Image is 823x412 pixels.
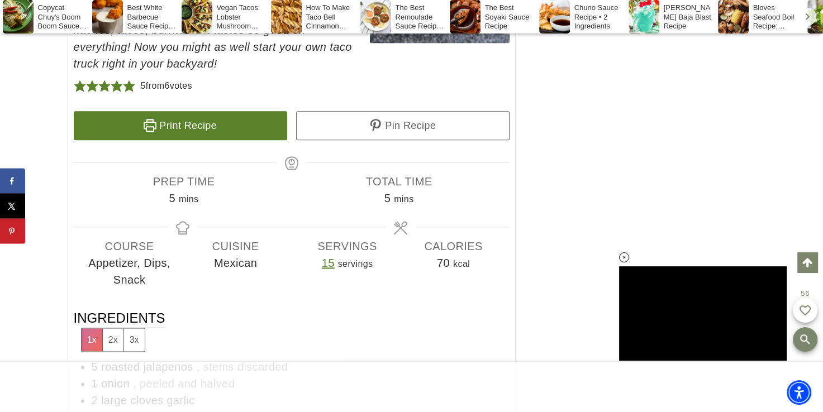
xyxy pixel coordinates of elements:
[384,192,391,204] span: 5
[102,328,123,351] button: Adjust servings by 2x
[401,238,507,255] span: Calories
[77,238,183,255] span: Course
[77,255,183,288] span: Appetizer, Dips, Snack
[111,78,123,94] span: Rate this recipe 4 out of 5 stars
[183,238,289,255] span: Cuisine
[82,328,102,351] button: Adjust servings by 1x
[296,111,510,140] a: Pin Recipe
[74,309,165,351] span: Ingredients
[294,238,401,255] span: Servings
[453,259,470,269] span: kcal
[169,192,176,204] span: 5
[123,328,145,351] button: Adjust servings by 3x
[98,78,111,94] span: Rate this recipe 3 out of 5 stars
[141,81,146,90] span: 5
[179,194,198,204] span: mins
[338,259,373,269] span: servings
[164,81,169,90] span: 6
[77,173,292,190] span: Prep Time
[208,362,615,412] iframe: Advertisement
[394,194,413,204] span: mins
[86,78,98,94] span: Rate this recipe 2 out of 5 stars
[322,257,335,269] a: Adjust recipe servings
[141,78,192,94] div: from votes
[797,252,817,272] a: Scroll to top
[183,255,289,271] span: Mexican
[123,78,135,94] span: Rate this recipe 5 out of 5 stars
[74,78,86,94] span: Rate this recipe 1 out of 5 stars
[437,257,450,269] span: 70
[74,111,287,140] a: Print Recipe
[787,380,811,405] div: Accessibility Menu
[292,173,507,190] span: Total Time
